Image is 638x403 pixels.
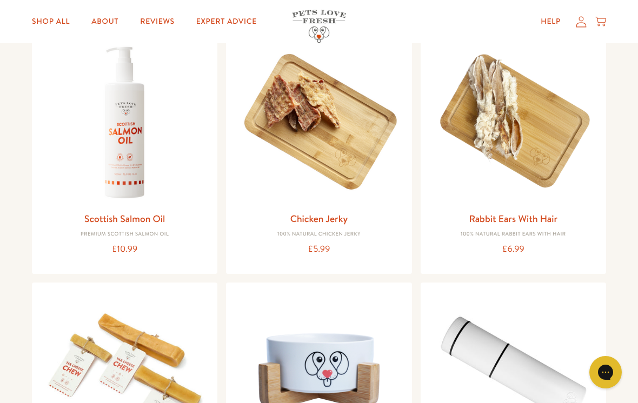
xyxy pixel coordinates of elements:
[41,231,209,238] div: Premium Scottish Salmon Oil
[131,11,183,32] a: Reviews
[235,38,403,206] img: Chicken Jerky
[429,242,597,257] div: £6.99
[235,242,403,257] div: £5.99
[290,212,348,225] a: Chicken Jerky
[429,38,597,206] img: Rabbit Ears With Hair
[532,11,569,32] a: Help
[235,231,403,238] div: 100% Natural Chicken Jerky
[429,231,597,238] div: 100% Natural Rabbit Ears with hair
[292,10,346,43] img: Pets Love Fresh
[41,38,209,206] img: Scottish Salmon Oil
[23,11,78,32] a: Shop All
[188,11,265,32] a: Expert Advice
[469,212,557,225] a: Rabbit Ears With Hair
[41,242,209,257] div: £10.99
[84,212,165,225] a: Scottish Salmon Oil
[83,11,127,32] a: About
[584,352,627,392] iframe: Gorgias live chat messenger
